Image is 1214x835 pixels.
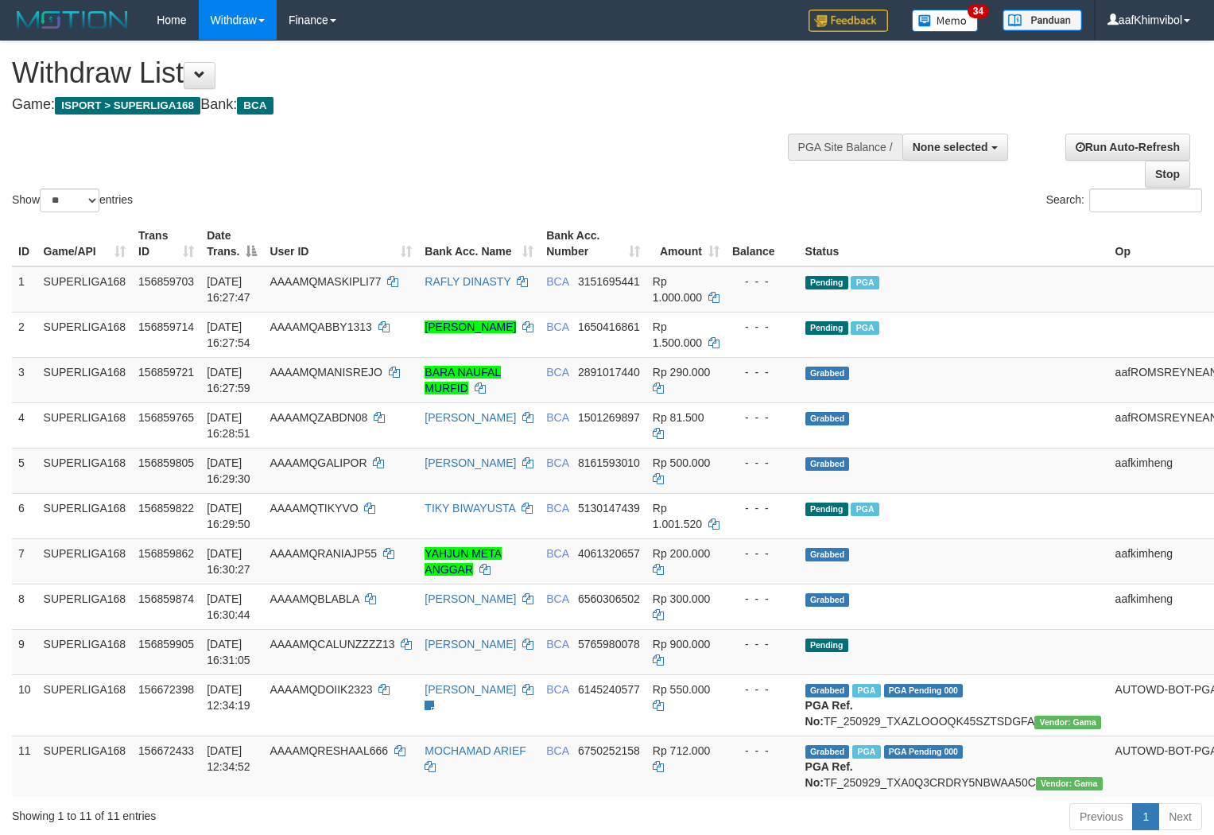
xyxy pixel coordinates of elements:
[207,744,250,773] span: [DATE] 12:34:52
[270,456,367,469] span: AAAAMQGALIPOR
[732,682,793,697] div: - - -
[138,683,194,696] span: 156672398
[207,502,250,530] span: [DATE] 16:29:50
[578,592,640,605] span: Copy 6560306502 to clipboard
[12,188,133,212] label: Show entries
[732,319,793,335] div: - - -
[138,411,194,424] span: 156859765
[578,547,640,560] span: Copy 4061320657 to clipboard
[1034,716,1101,729] span: Vendor URL: https://trx31.1velocity.biz
[37,402,133,448] td: SUPERLIGA168
[852,684,880,697] span: Marked by aafsoycanthlai
[12,266,37,313] td: 1
[578,638,640,651] span: Copy 5765980078 to clipboard
[37,312,133,357] td: SUPERLIGA168
[546,592,568,605] span: BCA
[546,683,568,696] span: BCA
[732,410,793,425] div: - - -
[805,699,853,728] b: PGA Ref. No:
[12,629,37,674] td: 9
[578,275,640,288] span: Copy 3151695441 to clipboard
[732,591,793,607] div: - - -
[12,402,37,448] td: 4
[653,638,710,651] span: Rp 900.000
[805,639,848,652] span: Pending
[805,503,848,516] span: Pending
[653,275,702,304] span: Rp 1.000.000
[207,456,250,485] span: [DATE] 16:29:30
[732,500,793,516] div: - - -
[1036,777,1103,790] span: Vendor URL: https://trx31.1velocity.biz
[12,802,494,824] div: Showing 1 to 11 of 11 entries
[732,546,793,561] div: - - -
[788,134,902,161] div: PGA Site Balance /
[425,502,515,515] a: TIKY BIWAYUSTA
[270,744,388,757] span: AAAAMQRESHAAL666
[270,683,372,696] span: AAAAMQDOIIK2323
[578,502,640,515] span: Copy 5130147439 to clipboard
[12,221,37,266] th: ID
[1046,188,1202,212] label: Search:
[425,683,516,696] a: [PERSON_NAME]
[425,275,510,288] a: RAFLY DINASTY
[799,674,1109,736] td: TF_250929_TXAZLOOOQK45SZTSDGFA
[207,275,250,304] span: [DATE] 16:27:47
[851,321,879,335] span: Marked by aafsoycanthlai
[207,638,250,666] span: [DATE] 16:31:05
[200,221,263,266] th: Date Trans.: activate to sort column descending
[805,367,850,380] span: Grabbed
[809,10,888,32] img: Feedback.jpg
[138,502,194,515] span: 156859822
[37,584,133,629] td: SUPERLIGA168
[37,221,133,266] th: Game/API: activate to sort column ascending
[425,456,516,469] a: [PERSON_NAME]
[37,266,133,313] td: SUPERLIGA168
[12,8,133,32] img: MOTION_logo.png
[578,411,640,424] span: Copy 1501269897 to clipboard
[12,448,37,493] td: 5
[805,548,850,561] span: Grabbed
[732,636,793,652] div: - - -
[1003,10,1082,31] img: panduan.png
[653,744,710,757] span: Rp 712.000
[12,57,793,89] h1: Withdraw List
[968,4,989,18] span: 34
[1145,161,1190,188] a: Stop
[732,455,793,471] div: - - -
[1132,803,1159,830] a: 1
[546,275,568,288] span: BCA
[799,221,1109,266] th: Status
[546,638,568,651] span: BCA
[578,456,640,469] span: Copy 8161593010 to clipboard
[138,275,194,288] span: 156859703
[138,592,194,605] span: 156859874
[805,684,850,697] span: Grabbed
[418,221,540,266] th: Bank Acc. Name: activate to sort column ascending
[37,448,133,493] td: SUPERLIGA168
[40,188,99,212] select: Showentries
[1065,134,1190,161] a: Run Auto-Refresh
[646,221,726,266] th: Amount: activate to sort column ascending
[884,745,964,759] span: PGA Pending
[913,141,988,153] span: None selected
[852,745,880,759] span: Marked by aafsoycanthlai
[732,743,793,759] div: - - -
[37,629,133,674] td: SUPERLIGA168
[805,760,853,789] b: PGA Ref. No:
[425,366,501,394] a: BARA NAUFAL MURFID
[12,357,37,402] td: 3
[1069,803,1133,830] a: Previous
[270,411,367,424] span: AAAAMQZABDN08
[546,411,568,424] span: BCA
[138,744,194,757] span: 156672433
[207,592,250,621] span: [DATE] 16:30:44
[805,457,850,471] span: Grabbed
[270,592,359,605] span: AAAAMQBLABLA
[546,456,568,469] span: BCA
[805,745,850,759] span: Grabbed
[37,674,133,736] td: SUPERLIGA168
[578,366,640,379] span: Copy 2891017440 to clipboard
[851,503,879,516] span: Marked by aafsoycanthlai
[425,744,526,757] a: MOCHAMAD ARIEF
[12,674,37,736] td: 10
